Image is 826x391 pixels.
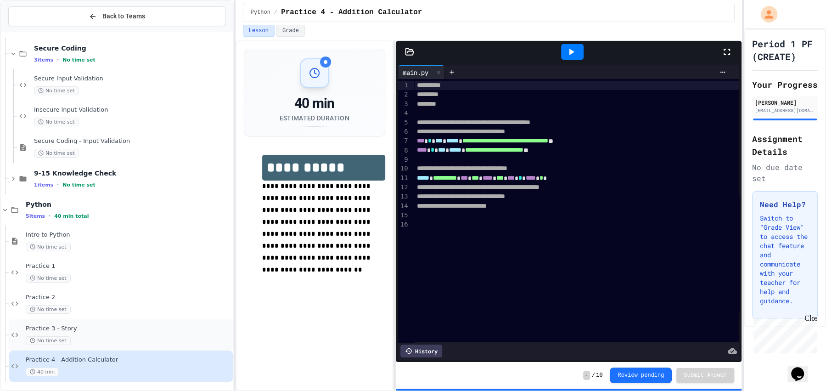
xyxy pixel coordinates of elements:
[243,25,275,37] button: Lesson
[676,368,734,383] button: Submit Answer
[398,146,410,155] div: 8
[26,213,45,219] span: 5 items
[4,4,63,58] div: Chat with us now!Close
[102,11,145,21] span: Back to Teams
[398,211,410,220] div: 15
[398,127,410,136] div: 6
[57,56,59,63] span: •
[57,181,59,188] span: •
[34,149,79,158] span: No time set
[760,214,810,306] p: Switch to "Grade View" to access the chat feature and communicate with your teacher for help and ...
[8,6,225,26] button: Back to Teams
[54,213,89,219] span: 40 min total
[49,212,51,220] span: •
[760,199,810,210] h3: Need Help?
[34,169,231,177] span: 9-15 Knowledge Check
[34,57,53,63] span: 3 items
[26,305,71,314] span: No time set
[251,9,270,16] span: Python
[592,372,595,379] span: /
[26,274,71,283] span: No time set
[398,164,410,173] div: 10
[398,220,410,229] div: 16
[752,37,818,63] h1: Period 1 PF (CREATE)
[583,371,590,380] span: -
[398,202,410,211] div: 14
[398,81,410,90] div: 1
[684,372,727,379] span: Submit Answer
[26,200,231,209] span: Python
[752,132,818,158] h2: Assignment Details
[34,137,231,145] span: Secure Coding - Input Validation
[26,325,231,333] span: Practice 3 - Story
[398,90,410,99] div: 2
[398,65,444,79] div: main.py
[26,356,231,364] span: Practice 4 - Addition Calculator
[750,314,817,353] iframe: chat widget
[610,368,672,383] button: Review pending
[34,75,231,83] span: Secure Input Validation
[274,9,277,16] span: /
[755,98,815,107] div: [PERSON_NAME]
[398,136,410,146] div: 7
[276,25,305,37] button: Grade
[398,68,433,77] div: main.py
[281,7,422,18] span: Practice 4 - Addition Calculator
[34,182,53,188] span: 1 items
[26,294,231,301] span: Practice 2
[398,192,410,201] div: 13
[787,354,817,382] iframe: chat widget
[400,345,442,357] div: History
[26,243,71,251] span: No time set
[26,231,231,239] span: Intro to Python
[398,109,410,118] div: 4
[752,78,818,91] h2: Your Progress
[26,368,59,376] span: 40 min
[398,100,410,109] div: 3
[398,155,410,164] div: 9
[34,118,79,126] span: No time set
[398,118,410,127] div: 5
[26,262,231,270] span: Practice 1
[26,336,71,345] span: No time set
[398,183,410,192] div: 12
[280,95,349,112] div: 40 min
[34,106,231,114] span: Insecure Input Validation
[280,113,349,123] div: Estimated Duration
[752,162,818,184] div: No due date set
[34,86,79,95] span: No time set
[751,4,780,25] div: My Account
[596,372,602,379] span: 10
[62,182,96,188] span: No time set
[755,107,815,114] div: [EMAIL_ADDRESS][DOMAIN_NAME]
[34,44,231,52] span: Secure Coding
[62,57,96,63] span: No time set
[398,174,410,183] div: 11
